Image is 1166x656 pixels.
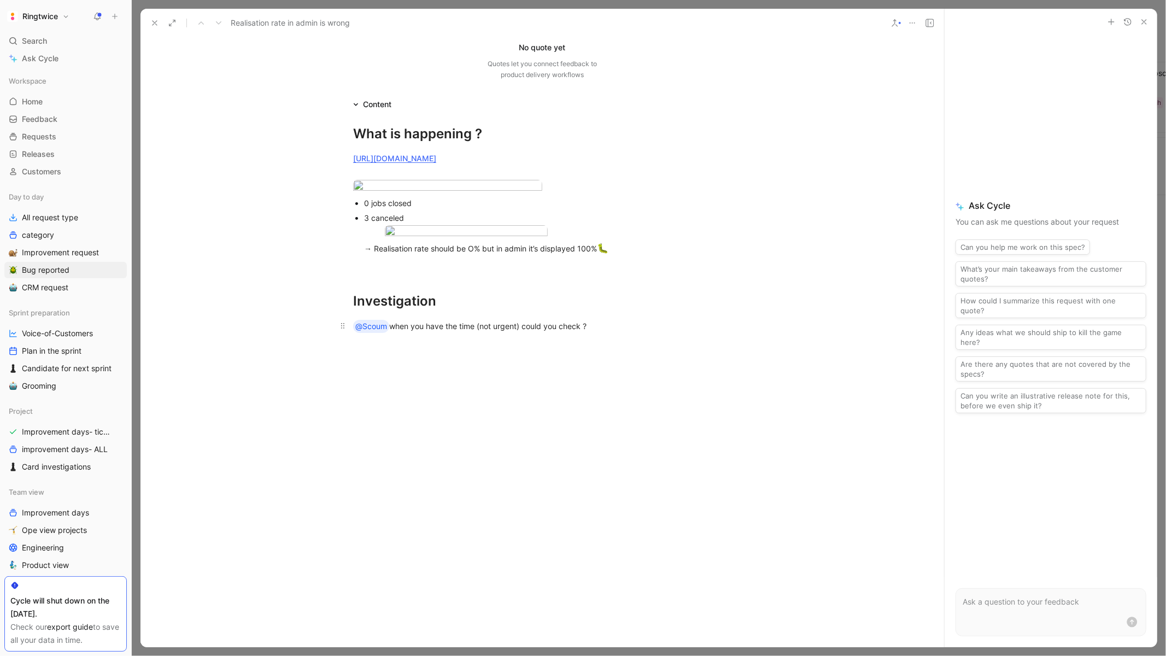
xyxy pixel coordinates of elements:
div: No quote yet [519,41,566,54]
button: ♟️ [7,362,20,375]
a: Home [4,93,127,110]
a: 🤸Ope view projects [4,522,127,538]
button: 🤸 [7,524,20,537]
a: Requests [4,128,127,145]
div: Sprint preparationVoice-of-CustomersPlan in the sprint♟️Candidate for next sprint🤖Grooming [4,304,127,394]
span: category [22,230,54,241]
p: You can ask me questions about your request [956,215,1146,229]
span: improvement days- ALL [22,444,108,455]
span: Releases [22,149,55,160]
a: Voice-of-Customers [4,325,127,342]
button: 🤖 [7,281,20,294]
button: 🪲 [7,263,20,277]
button: Any ideas what we should ship to kill the game here? [956,325,1146,350]
span: Engineering [22,542,64,553]
span: Project [9,406,33,417]
div: Team view [4,484,127,500]
span: Grooming [22,380,56,391]
img: 🧞‍♂️ [9,561,17,570]
div: @Scoum [355,320,387,333]
img: Capture d’écran 2025-09-19 à 12.31.56.png [385,225,548,240]
a: improvement days- ALL [4,441,127,458]
button: 🧞‍♂️ [7,559,20,572]
button: Are there any quotes that are not covered by the specs? [956,356,1146,382]
button: How could I summarize this request with one quote? [956,293,1146,318]
img: 🤖 [9,283,17,292]
div: Day to day [4,189,127,205]
span: Requests [22,131,56,142]
button: Can you write an illustrative release note for this, before we even ship it? [956,388,1146,413]
div: Cycle will shut down on the [DATE]. [10,594,121,620]
span: Ask Cycle [956,199,1146,212]
div: What is happening ? [353,124,731,144]
div: 0 jobs closed [364,197,731,209]
span: 🐛 [597,243,608,254]
a: Engineering [4,540,127,556]
span: Sprint preparation [9,307,70,318]
a: ♟️Candidate for next sprint [4,360,127,377]
div: ProjectImprovement days- tickets readyimprovement days- ALL♟️Card investigations [4,403,127,475]
a: ♟️Card investigations [4,459,127,475]
span: Ask Cycle [22,52,58,65]
span: Card investigations [22,461,91,472]
img: Capture d’écran 2025-09-19 à 12.29.42.png [353,180,542,195]
span: Ope view projects [22,525,87,536]
button: 🐌 [7,246,20,259]
a: 🧞‍♂️Product view [4,557,127,573]
div: Team viewImprovement days🤸Ope view projectsEngineering🧞‍♂️Product view🔢Data view💌Market view🤸Ope ... [4,484,127,643]
div: Search [4,33,127,49]
div: when you have the time (not urgent) could you check ? [353,320,731,333]
img: 🤖 [9,382,17,390]
button: RingtwiceRingtwice [4,9,72,24]
span: Improvement days [22,507,89,518]
span: Day to day [9,191,44,202]
span: Feedback [22,114,57,125]
img: ♟️ [9,462,17,471]
span: Product view [22,560,69,571]
span: Realisation rate in admin is wrong [231,16,350,30]
a: Customers [4,163,127,180]
span: Home [22,96,43,107]
a: 🐌Improvement request [4,244,127,261]
div: → Realisation rate should be O% but in admin it’s displayed 100% [364,242,731,256]
span: Candidate for next sprint [22,363,112,374]
span: Bug reported [22,265,69,276]
a: Releases [4,146,127,162]
div: Investigation [353,291,731,311]
img: 🐌 [9,248,17,257]
img: 🤸 [9,526,17,535]
span: Improvement days- tickets ready [22,426,114,437]
a: [URL][DOMAIN_NAME] [353,154,436,163]
div: Day to dayAll request typecategory🐌Improvement request🪲Bug reported🤖CRM request [4,189,127,296]
div: Project [4,403,127,419]
a: Plan in the sprint [4,343,127,359]
a: 🔢Data view [4,575,127,591]
span: All request type [22,212,78,223]
div: Check our to save all your data in time. [10,620,121,647]
a: category [4,227,127,243]
a: export guide [47,622,93,631]
span: Customers [22,166,61,177]
div: Content [363,98,391,111]
span: Team view [9,487,44,497]
span: Voice-of-Customers [22,328,93,339]
a: Feedback [4,111,127,127]
div: Sprint preparation [4,304,127,321]
span: Search [22,34,47,48]
a: All request type [4,209,127,226]
a: Ask Cycle [4,50,127,67]
button: What’s your main takeaways from the customer quotes? [956,261,1146,286]
span: Plan in the sprint [22,345,81,356]
button: 🤖 [7,379,20,393]
button: Can you help me work on this spec? [956,239,1090,255]
img: ♟️ [9,364,17,373]
div: Workspace [4,73,127,89]
a: Improvement days [4,505,127,521]
div: Content [349,98,396,111]
img: Ringtwice [7,11,18,22]
button: ♟️ [7,460,20,473]
img: 🪲 [9,266,17,274]
span: Improvement request [22,247,99,258]
a: 🪲Bug reported [4,262,127,278]
span: CRM request [22,282,68,293]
